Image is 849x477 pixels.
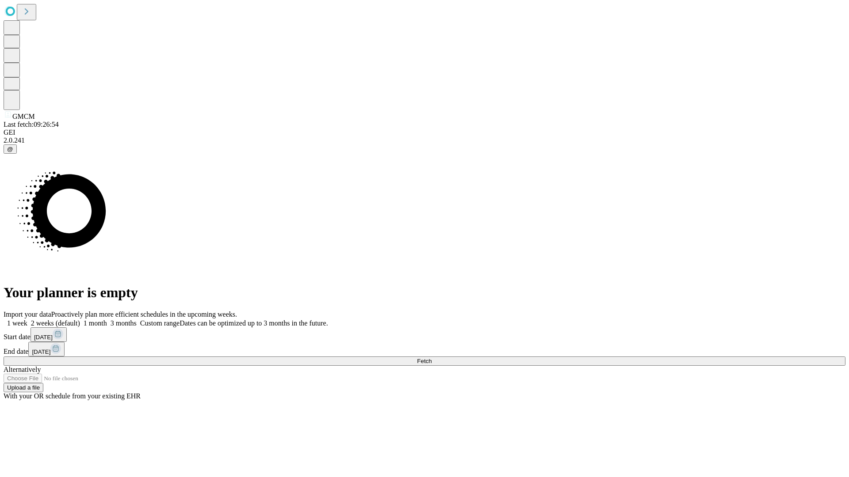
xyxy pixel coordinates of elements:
[4,121,59,128] span: Last fetch: 09:26:54
[4,129,845,136] div: GEI
[34,334,53,341] span: [DATE]
[4,356,845,366] button: Fetch
[51,310,237,318] span: Proactively plan more efficient schedules in the upcoming weeks.
[180,319,328,327] span: Dates can be optimized up to 3 months in the future.
[28,342,65,356] button: [DATE]
[111,319,137,327] span: 3 months
[7,146,13,152] span: @
[4,327,845,342] div: Start date
[140,319,180,327] span: Custom range
[4,284,845,301] h1: Your planner is empty
[31,319,80,327] span: 2 weeks (default)
[31,327,67,342] button: [DATE]
[4,144,17,154] button: @
[4,383,43,392] button: Upload a file
[417,358,432,364] span: Fetch
[7,319,27,327] span: 1 week
[4,342,845,356] div: End date
[32,348,50,355] span: [DATE]
[12,113,35,120] span: GMCM
[84,319,107,327] span: 1 month
[4,136,845,144] div: 2.0.241
[4,392,141,400] span: With your OR schedule from your existing EHR
[4,366,41,373] span: Alternatively
[4,310,51,318] span: Import your data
